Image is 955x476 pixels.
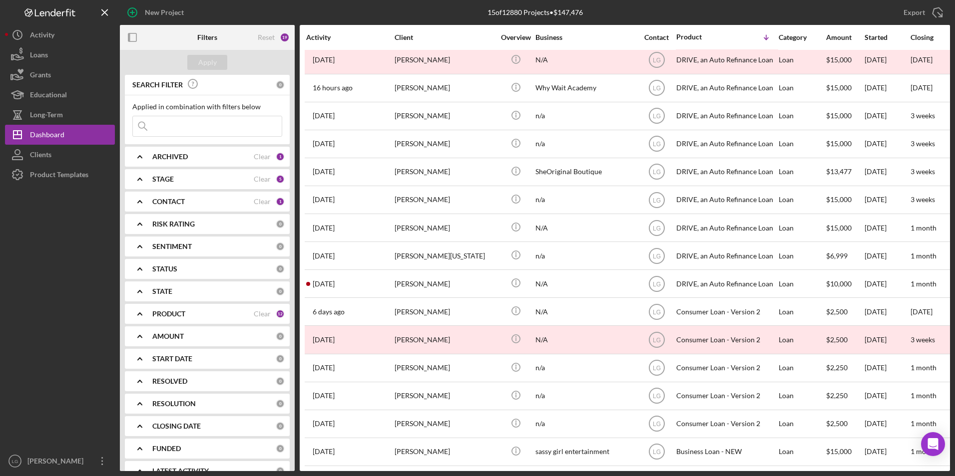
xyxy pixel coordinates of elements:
[826,439,864,465] div: $15,000
[395,75,494,101] div: [PERSON_NAME]
[535,131,635,157] div: n/a
[779,439,825,465] div: Loan
[313,112,335,120] time: 2025-08-13 15:07
[313,336,335,344] time: 2025-08-16 03:41
[5,125,115,145] button: Dashboard
[911,307,933,316] time: [DATE]
[826,215,864,241] div: $15,000
[652,308,660,315] text: LG
[911,167,935,176] time: 3 weeks
[313,196,335,204] time: 2025-07-30 22:03
[132,103,282,111] div: Applied in combination with filters below
[30,65,51,87] div: Grants
[652,337,660,344] text: LG
[254,153,271,161] div: Clear
[30,25,54,47] div: Activity
[865,103,910,129] div: [DATE]
[276,220,285,229] div: 0
[779,383,825,409] div: Loan
[779,326,825,353] div: Loan
[5,145,115,165] a: Clients
[826,270,864,297] div: $10,000
[865,131,910,157] div: [DATE]
[152,355,192,363] b: START DATE
[5,65,115,85] button: Grants
[132,81,183,89] b: SEARCH FILTER
[258,33,275,41] div: Reset
[676,215,776,241] div: DRIVE, an Auto Refinance Loan
[826,298,864,325] div: $2,500
[152,242,192,250] b: SENTIMENT
[865,215,910,241] div: [DATE]
[779,33,825,41] div: Category
[911,195,935,204] time: 3 weeks
[652,169,660,176] text: LG
[652,57,660,64] text: LG
[313,168,335,176] time: 2025-07-29 19:38
[865,439,910,465] div: [DATE]
[652,141,660,148] text: LG
[535,215,635,241] div: N/A
[395,411,494,437] div: [PERSON_NAME]
[865,187,910,213] div: [DATE]
[395,215,494,241] div: [PERSON_NAME]
[5,85,115,105] button: Educational
[652,113,660,120] text: LG
[535,326,635,353] div: N/A
[826,383,864,409] div: $2,250
[676,131,776,157] div: DRIVE, an Auto Refinance Loan
[276,242,285,251] div: 0
[395,103,494,129] div: [PERSON_NAME]
[276,197,285,206] div: 1
[865,326,910,353] div: [DATE]
[779,47,825,73] div: Loan
[911,83,933,92] time: [DATE]
[826,242,864,269] div: $6,999
[779,298,825,325] div: Loan
[911,55,933,64] time: [DATE]
[779,187,825,213] div: Loan
[152,265,177,273] b: STATUS
[652,280,660,287] text: LG
[276,287,285,296] div: 0
[30,165,88,187] div: Product Templates
[911,251,937,260] time: 1 month
[395,33,494,41] div: Client
[865,47,910,73] div: [DATE]
[395,187,494,213] div: [PERSON_NAME]
[276,422,285,431] div: 0
[865,75,910,101] div: [DATE]
[535,298,635,325] div: N/A
[145,2,184,22] div: New Project
[276,399,285,408] div: 0
[865,270,910,297] div: [DATE]
[313,252,335,260] time: 2025-08-13 02:53
[676,103,776,129] div: DRIVE, an Auto Refinance Loan
[5,105,115,125] button: Long-Term
[535,47,635,73] div: N/A
[313,280,335,288] time: 2025-08-18 23:11
[535,439,635,465] div: sassy girl entertainment
[5,45,115,65] button: Loans
[652,421,660,428] text: LG
[826,33,864,41] div: Amount
[30,125,64,147] div: Dashboard
[5,451,115,471] button: LG[PERSON_NAME]
[535,103,635,129] div: n/a
[911,279,937,288] time: 1 month
[306,33,394,41] div: Activity
[676,270,776,297] div: DRIVE, an Auto Refinance Loan
[395,242,494,269] div: [PERSON_NAME][US_STATE]
[313,224,335,232] time: 2025-08-11 16:58
[911,111,935,120] time: 3 weeks
[187,55,227,70] button: Apply
[779,103,825,129] div: Loan
[152,445,181,453] b: FUNDED
[652,449,660,456] text: LG
[30,145,51,167] div: Clients
[152,175,174,183] b: STAGE
[826,47,864,73] div: $15,000
[865,159,910,185] div: [DATE]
